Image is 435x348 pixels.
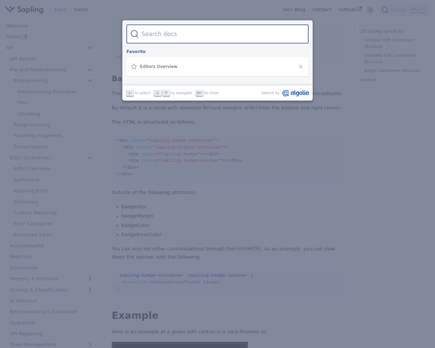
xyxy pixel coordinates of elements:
[127,90,133,95] svg: Enter key
[139,24,304,43] input: Search docs
[125,43,310,57] div: Favorite
[282,90,309,97] svg: Algolia
[155,90,160,95] svg: Arrow down
[261,90,309,97] a: Search byAlgolia
[297,63,304,70] button: Remove this search from favorites
[204,90,219,96] span: to close
[261,90,280,97] span: Search by
[164,90,169,95] svg: Arrow up
[135,90,151,96] span: to select
[197,90,202,95] svg: Escape key
[126,57,309,76] a: Editors Overview
[140,64,294,69] span: Editors Overview
[171,90,192,96] span: to navigate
